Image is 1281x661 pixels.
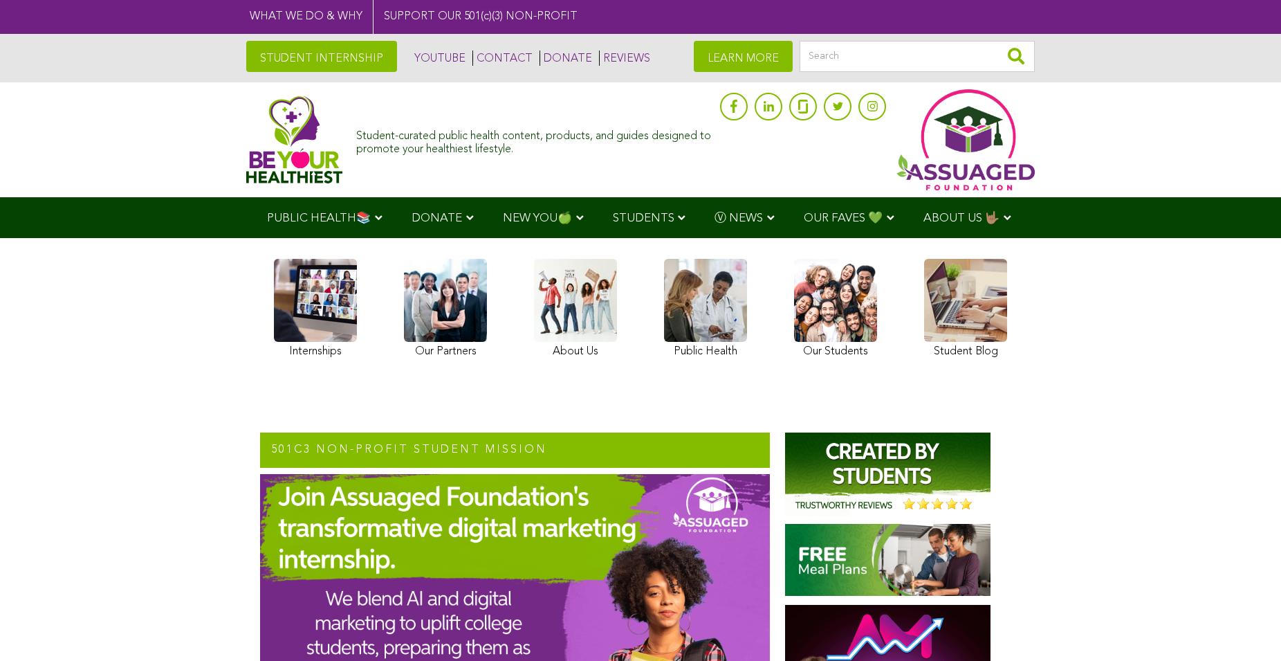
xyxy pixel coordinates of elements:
a: DONATE [540,51,592,66]
div: Student-curated public health content, products, and guides designed to promote your healthiest l... [356,123,713,156]
a: CONTACT [472,51,533,66]
h2: 501c3 NON-PROFIT STUDENT MISSION [260,433,770,469]
img: Assuaged-Foundation-Student-Internship-Opportunity-Reviews-Mission-GIPHY-2 [785,433,990,516]
input: Search [800,41,1035,72]
span: OUR FAVES 💚 [804,212,883,224]
img: Homepage-Free-Meal-Plans-Assuaged [785,524,990,596]
img: Assuaged [246,96,342,183]
a: REVIEWS [599,51,650,66]
a: YOUTUBE [411,51,466,66]
span: DONATE [412,212,462,224]
iframe: Chat Widget [1212,595,1281,661]
a: STUDENT INTERNSHIP [246,41,397,72]
span: Ⓥ NEWS [715,212,763,224]
span: PUBLIC HEALTH📚 [267,212,371,224]
span: ABOUT US 🤟🏽 [923,212,999,224]
span: NEW YOU🍏 [503,212,572,224]
img: Assuaged App [896,89,1035,190]
span: STUDENTS [613,212,674,224]
a: LEARN MORE [694,41,793,72]
img: glassdoor [798,100,808,114]
div: Navigation Menu [246,197,1035,238]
